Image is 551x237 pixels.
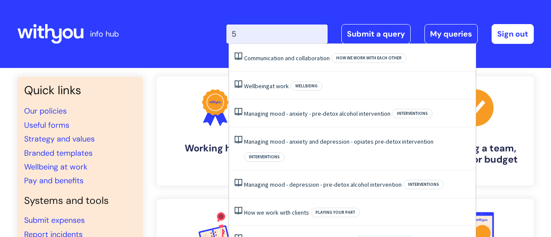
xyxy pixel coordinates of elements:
a: Sign out [492,24,534,44]
a: My queries [424,24,478,44]
a: Managing mood - depression - pre-detox alcohol intervention [244,181,402,188]
h4: Systems and tools [24,195,136,207]
a: Wellbeingat work [244,82,289,90]
a: Wellbeing at work [24,162,87,172]
a: Useful forms [24,120,69,130]
a: Our policies [24,106,67,116]
span: How we work with each other [331,53,406,63]
span: Interventions [244,152,285,162]
a: Managing mood - anxiety and depression - opiates pre-detox intervention [244,138,433,145]
a: Pay and benefits [24,175,84,186]
input: Search [226,25,328,43]
div: | - [226,24,534,44]
h3: Quick links [24,83,136,97]
p: info hub [90,27,119,41]
span: Interventions [392,109,433,118]
a: Submit expenses [24,215,85,225]
a: Managing mood - anxiety - pre-detox alcohol intervention [244,110,390,117]
h4: Working here [164,143,267,154]
a: Working here [157,77,274,185]
a: Strategy and values [24,134,95,144]
a: How we work with clients [244,209,309,216]
a: Communication and collaboration [244,54,330,62]
span: Wellbeing [244,82,269,90]
a: Branded templates [24,148,93,158]
span: Wellbeing [291,81,322,91]
span: Interventions [403,180,444,189]
span: Playing your part [311,208,360,217]
a: Submit a query [341,24,411,44]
